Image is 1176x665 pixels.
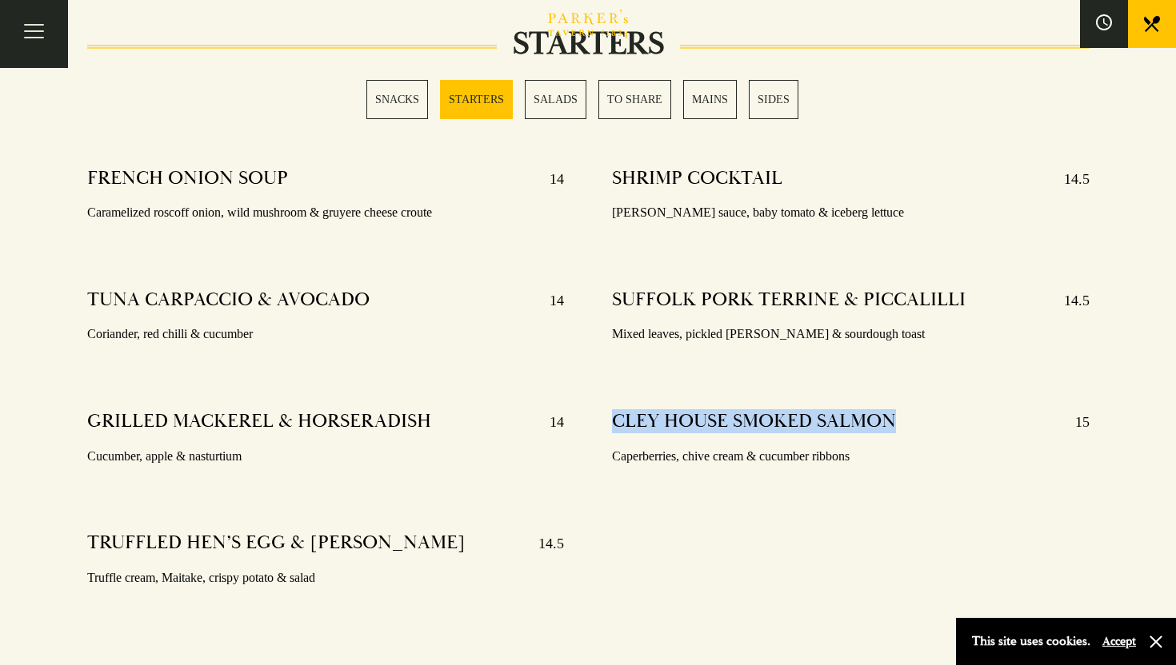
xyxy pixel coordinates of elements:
[612,288,966,313] h4: SUFFOLK PORK TERRINE & PICCALILLI
[440,80,513,119] a: 2 / 6
[1048,288,1090,313] p: 14.5
[598,80,671,119] a: 4 / 6
[534,288,564,313] p: 14
[525,80,586,119] a: 3 / 6
[683,80,737,119] a: 5 / 6
[612,409,896,435] h4: CLEY HOUSE SMOKED SALMON
[612,323,1090,346] p: Mixed leaves, pickled [PERSON_NAME] & sourdough toast
[1148,634,1164,650] button: Close and accept
[972,630,1090,653] p: This site uses cookies.
[522,531,564,556] p: 14.5
[87,288,370,313] h4: TUNA CARPACCIO & AVOCADO
[87,323,565,346] p: Coriander, red chilli & cucumber
[534,409,564,435] p: 14
[87,531,466,556] h4: TRUFFLED HEN’S EGG & [PERSON_NAME]
[87,166,288,192] h4: FRENCH ONION SOUP
[1102,634,1136,649] button: Accept
[1059,409,1090,435] p: 15
[612,201,1090,225] p: [PERSON_NAME] sauce, baby tomato & iceberg lettuce
[87,445,565,468] p: Cucumber, apple & nasturtium
[366,80,428,119] a: 1 / 6
[534,166,564,192] p: 14
[87,201,565,225] p: Caramelized roscoff onion, wild mushroom & gruyere cheese croute
[87,567,565,590] p: Truffle cream, Maitake, crispy potato & salad
[749,80,798,119] a: 6 / 6
[612,166,782,192] h4: SHRIMP COCKTAIL
[87,409,431,435] h4: GRILLED MACKEREL & HORSERADISH
[497,25,680,63] h2: STARTERS
[1048,166,1090,192] p: 14.5
[612,445,1090,468] p: Caperberries, chive cream & cucumber ribbons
